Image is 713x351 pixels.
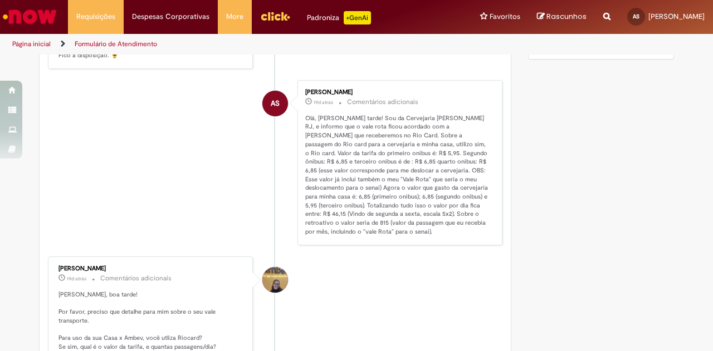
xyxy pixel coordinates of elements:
[8,34,467,55] ul: Trilhas de página
[67,275,86,282] span: 19d atrás
[75,39,157,48] a: Formulário de Atendimento
[305,89,491,96] div: [PERSON_NAME]
[305,114,491,236] p: Olá, [PERSON_NAME] tarde! Sou da Cervejaria [PERSON_NAME] RJ, e informo que o vale rota ficou aco...
[537,12,587,22] a: Rascunhos
[648,12,705,21] span: [PERSON_NAME]
[314,99,333,106] time: 12/08/2025 15:06:41
[262,267,288,293] div: Amanda De Campos Gomes Do Nascimento
[100,274,172,283] small: Comentários adicionais
[490,11,520,22] span: Favoritos
[58,265,244,272] div: [PERSON_NAME]
[12,39,51,48] a: Página inicial
[1,6,58,28] img: ServiceNow
[271,90,280,117] span: AS
[260,8,290,24] img: click_logo_yellow_360x200.png
[344,11,371,24] p: +GenAi
[76,11,115,22] span: Requisições
[633,13,639,20] span: AS
[262,91,288,116] div: Arthur De Lima Nogueira Da Silva
[67,275,86,282] time: 11/08/2025 16:29:01
[347,97,418,107] small: Comentários adicionais
[314,99,333,106] span: 19d atrás
[546,11,587,22] span: Rascunhos
[132,11,209,22] span: Despesas Corporativas
[307,11,371,24] div: Padroniza
[226,11,243,22] span: More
